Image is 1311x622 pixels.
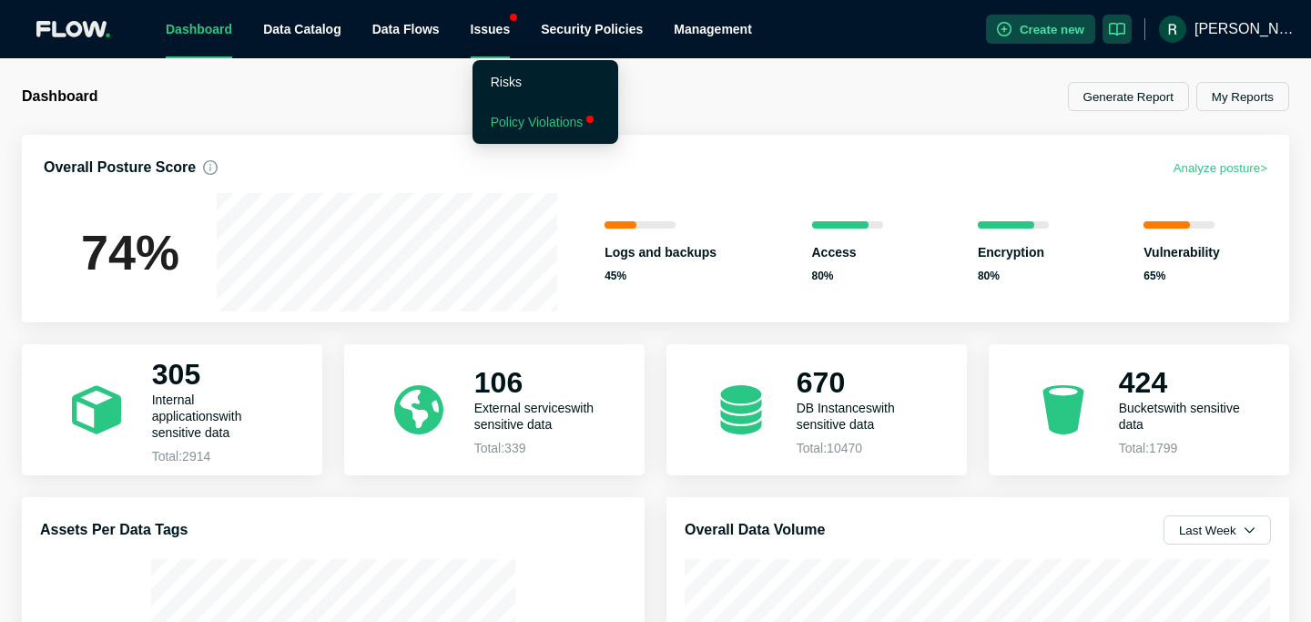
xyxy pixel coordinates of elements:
[491,75,522,89] a: Risks
[1159,15,1186,43] img: AAcHTtcI0xGOomghb1RBvSzOTJHXFekmQuAt0EftsSdQoAR-=s96-c
[44,228,217,277] h1: 74 %
[1143,243,1220,261] p: Vulnerability
[344,344,645,475] a: 106External serviceswith sensitive dataTotal:339
[685,519,825,541] h3: Overall Data Volume
[372,22,440,36] span: Data Flows
[474,442,603,455] p: Total: 339
[978,243,1049,261] p: Encryption
[1196,82,1289,111] button: My Reports
[541,22,643,36] a: Security Policies
[797,442,925,455] p: Total: 10470
[605,269,716,283] p: 45 %
[1119,365,1247,400] h2: 424
[474,365,603,400] h2: 106
[797,365,925,400] h2: 670
[22,344,322,475] a: 305Internal applicationswith sensitive dataTotal:2914
[1143,269,1220,283] p: 65 %
[812,243,883,261] p: Access
[40,519,188,541] h3: Assets Per Data Tags
[474,400,603,433] p: External services with sensitive data
[491,115,584,129] a: Policy Violations
[605,243,716,261] p: Logs and backups
[978,269,1049,283] p: 80 %
[152,392,280,441] p: Internal applications with sensitive data
[166,22,232,36] a: Dashboard
[152,357,280,392] h2: 305
[797,400,925,433] p: DB Instances with sensitive data
[986,15,1095,44] button: Create new
[1068,82,1189,111] button: Generate Report
[22,87,655,106] h1: Dashboard
[989,344,1289,475] a: 424Bucketswith sensitive dataTotal:1799
[1164,515,1271,545] button: Last Week
[44,157,218,178] h3: Overall Posture Score
[1119,400,1247,433] p: Buckets with sensitive data
[1174,157,1267,178] button: Analyze posture>
[152,450,280,464] p: Total: 2914
[812,269,883,283] p: 80 %
[263,22,341,36] a: Data Catalog
[666,344,967,475] a: 670DB Instanceswith sensitive dataTotal:10470
[1119,442,1247,455] p: Total: 1799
